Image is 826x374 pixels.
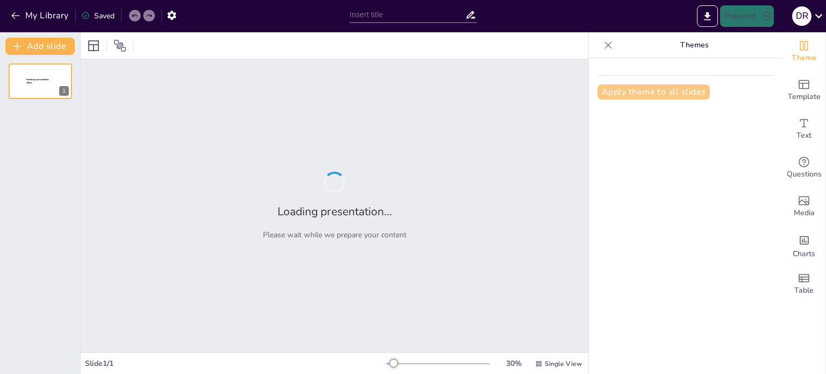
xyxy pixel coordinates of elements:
button: Apply theme to all slides [597,84,710,100]
span: Charts [793,248,815,260]
span: Media [794,207,815,219]
button: Export to PowerPoint [697,5,718,27]
div: Slide 1 / 1 [85,358,387,369]
div: Saved [81,11,115,21]
button: Add slide [5,38,75,55]
span: Position [113,39,126,52]
button: D R [792,5,811,27]
div: 1 [9,63,72,99]
button: My Library [8,7,73,24]
div: 30 % [501,358,526,369]
div: Add a table [782,265,825,304]
span: Theme [792,52,816,64]
span: Questions [787,168,822,180]
span: Sendsteps presentation editor [26,79,49,84]
h2: Loading presentation... [277,204,392,219]
div: 1 [59,86,69,96]
div: D R [792,6,811,26]
p: Please wait while we prepare your content [263,230,407,240]
div: Add images, graphics, shapes or video [782,187,825,226]
input: Insert title [350,7,465,23]
span: Table [794,285,814,297]
div: Add charts and graphs [782,226,825,265]
span: Template [788,91,821,103]
span: Text [796,130,811,142]
span: Single View [545,359,582,368]
div: Change the overall theme [782,32,825,71]
p: Themes [617,32,772,58]
div: Add ready made slides [782,71,825,110]
button: Present [720,5,774,27]
div: Add text boxes [782,110,825,149]
div: Get real-time input from your audience [782,149,825,187]
div: Layout [85,37,102,54]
